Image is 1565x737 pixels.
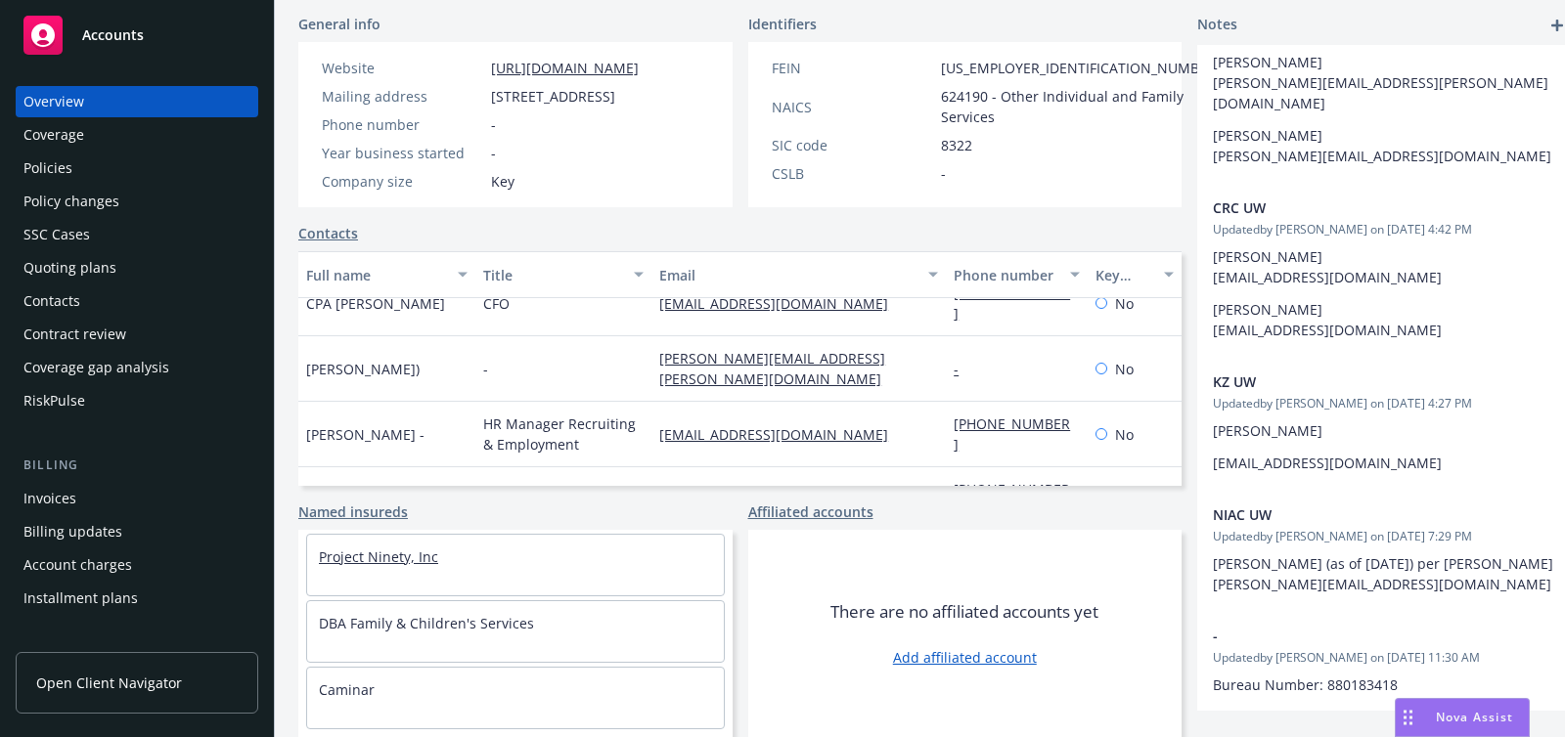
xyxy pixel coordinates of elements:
[322,58,483,78] div: Website
[16,186,258,217] a: Policy changes
[659,294,904,313] a: [EMAIL_ADDRESS][DOMAIN_NAME]
[954,480,1070,519] a: [PHONE_NUMBER]
[322,86,483,107] div: Mailing address
[1213,246,1553,287] p: [PERSON_NAME] [EMAIL_ADDRESS][DOMAIN_NAME]
[23,516,122,547] div: Billing updates
[16,549,258,581] a: Account charges
[16,8,258,63] a: Accounts
[16,86,258,117] a: Overview
[772,135,933,155] div: SIC code
[659,265,917,285] div: Email
[23,285,80,317] div: Contacts
[23,186,119,217] div: Policy changes
[483,265,623,285] div: Title
[772,97,933,117] div: NAICS
[483,413,645,455] span: HR Manager Recruiting & Employment
[1213,395,1553,412] span: Updated by [PERSON_NAME] on [DATE] 4:27 PM
[772,163,933,184] div: CSLB
[16,455,258,475] div: Billing
[1088,251,1182,298] button: Key contact
[748,501,873,522] a: Affiliated accounts
[1396,699,1420,736] div: Drag to move
[16,285,258,317] a: Contacts
[1213,528,1553,545] span: Updated by [PERSON_NAME] on [DATE] 7:29 PM
[1213,649,1553,667] span: Updated by [PERSON_NAME] on [DATE] 11:30 AM
[491,114,496,135] span: -
[772,58,933,78] div: FEIN
[319,614,534,632] a: DBA Family & Children's Services
[941,58,1221,78] span: [US_EMPLOYER_IDENTIFICATION_NUMBER]
[1213,504,1502,525] span: NIAC UW
[1213,453,1553,473] p: [EMAIL_ADDRESS][DOMAIN_NAME]
[23,483,76,514] div: Invoices
[1115,424,1134,445] span: No
[1436,709,1513,725] span: Nova Assist
[483,293,510,314] span: CFO
[1213,626,1502,646] span: -
[1213,125,1553,166] p: [PERSON_NAME] [PERSON_NAME][EMAIL_ADDRESS][DOMAIN_NAME]
[16,219,258,250] a: SSC Cases
[1213,675,1398,694] span: Bureau Number: 880183418
[954,265,1057,285] div: Phone number
[748,14,817,34] span: Identifiers
[491,59,639,77] a: [URL][DOMAIN_NAME]
[1395,698,1530,737] button: Nova Assist
[941,86,1221,127] span: 624190 - Other Individual and Family Services
[1197,14,1237,37] span: Notes
[298,223,358,243] a: Contacts
[82,27,144,43] span: Accounts
[16,152,258,184] a: Policies
[16,483,258,514] a: Invoices
[306,265,446,285] div: Full name
[941,135,972,155] span: 8322
[16,516,258,547] a: Billing updates
[16,119,258,151] a: Coverage
[23,583,138,614] div: Installment plans
[306,424,425,445] span: [PERSON_NAME] -
[23,119,84,151] div: Coverage
[16,385,258,416] a: RiskPulse
[941,163,946,184] span: -
[659,425,904,444] a: [EMAIL_ADDRESS][DOMAIN_NAME]
[1213,371,1502,392] span: KZ UW
[954,360,974,378] a: -
[954,414,1070,454] a: [PHONE_NUMBER]
[23,352,169,383] div: Coverage gap analysis
[16,352,258,383] a: Coverage gap analysis
[298,14,380,34] span: General info
[23,86,84,117] div: Overview
[475,251,652,298] button: Title
[830,600,1098,624] span: There are no affiliated accounts yet
[298,251,475,298] button: Full name
[491,86,615,107] span: [STREET_ADDRESS]
[1213,553,1553,594] p: [PERSON_NAME] (as of [DATE]) per [PERSON_NAME] [PERSON_NAME][EMAIL_ADDRESS][DOMAIN_NAME]
[36,672,182,693] span: Open Client Navigator
[322,114,483,135] div: Phone number
[298,501,408,522] a: Named insureds
[322,143,483,163] div: Year business started
[1115,359,1134,379] span: No
[319,547,438,566] a: Project Ninety, Inc
[319,680,375,699] a: Caminar
[1213,221,1553,238] span: Updated by [PERSON_NAME] on [DATE] 4:42 PM
[23,319,126,350] div: Contract review
[1115,293,1134,314] span: No
[16,583,258,614] a: Installment plans
[1213,52,1553,113] p: [PERSON_NAME] [PERSON_NAME][EMAIL_ADDRESS][PERSON_NAME][DOMAIN_NAME]
[23,152,72,184] div: Policies
[491,171,514,192] span: Key
[16,319,258,350] a: Contract review
[23,385,85,416] div: RiskPulse
[23,252,116,283] div: Quoting plans
[23,219,90,250] div: SSC Cases
[1095,265,1152,285] div: Key contact
[1213,197,1502,218] span: CRC UW
[23,549,132,581] div: Account charges
[306,359,420,379] span: [PERSON_NAME])
[483,359,488,379] span: -
[1213,299,1553,340] p: [PERSON_NAME] [EMAIL_ADDRESS][DOMAIN_NAME]
[491,143,496,163] span: -
[946,251,1087,298] button: Phone number
[306,293,445,314] span: CPA [PERSON_NAME]
[651,251,946,298] button: Email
